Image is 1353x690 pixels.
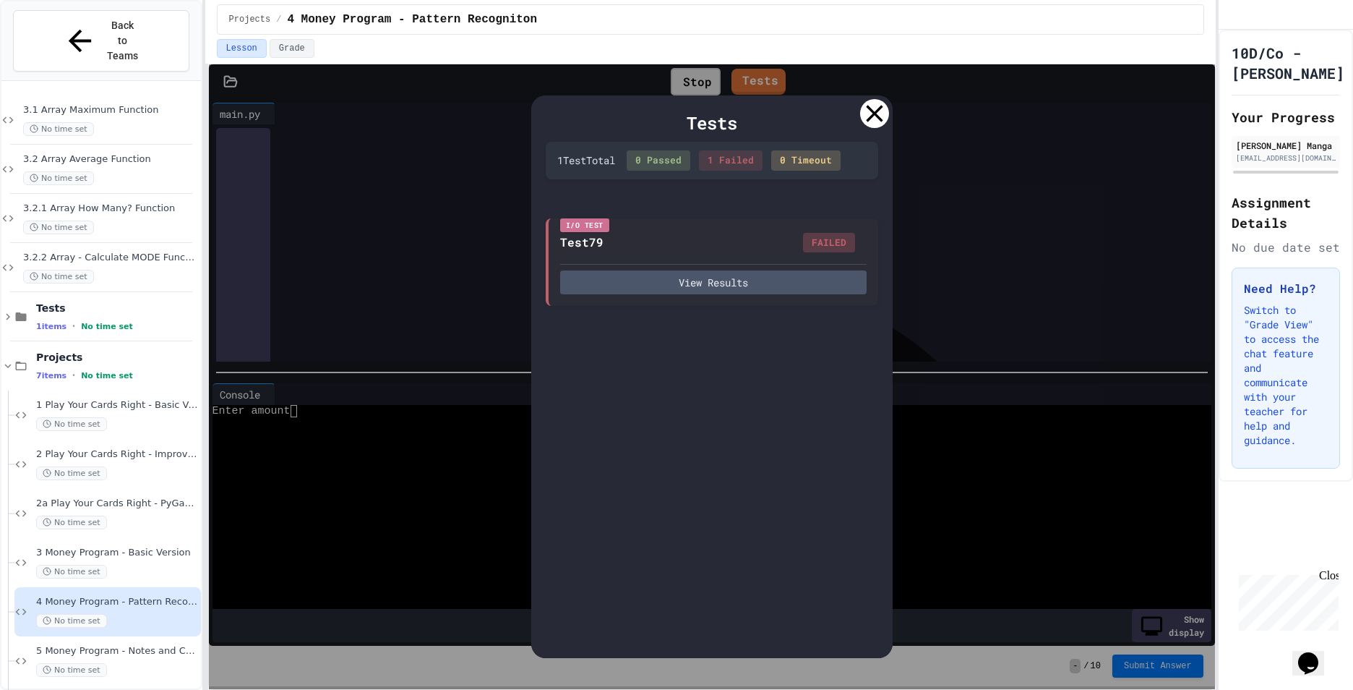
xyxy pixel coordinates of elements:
button: Lesson [217,39,267,58]
span: Projects [36,351,198,364]
span: No time set [36,467,107,480]
span: 4 Money Program - Pattern Recogniton [287,11,537,28]
div: 0 Passed [627,150,690,171]
button: View Results [560,271,867,294]
h2: Assignment Details [1232,192,1340,233]
div: FAILED [803,233,855,253]
span: 3 Money Program - Basic Version [36,547,198,559]
span: No time set [36,565,107,579]
span: 1 items [36,322,66,331]
span: 3.2.2 Array - Calculate MODE Function [23,252,198,264]
span: 4 Money Program - Pattern Recogniton [36,596,198,608]
span: 2 Play Your Cards Right - Improved [36,448,198,461]
span: • [72,370,75,381]
span: • [72,320,75,332]
div: 1 Test Total [557,153,615,168]
span: 5 Money Program - Notes and Coins [36,645,198,657]
iframe: chat widget [1233,569,1339,631]
span: Back to Teams [106,18,139,64]
span: 7 items [36,371,66,380]
h1: 10D/Co - [PERSON_NAME] [1232,43,1344,83]
div: Test79 [560,234,604,251]
div: No due date set [1232,239,1340,256]
span: No time set [81,371,133,380]
span: 2a Play Your Cards Right - PyGame [36,498,198,510]
span: No time set [23,171,94,185]
span: No time set [81,322,133,331]
span: No time set [23,122,94,136]
div: Tests [546,110,878,136]
span: No time set [36,614,107,628]
span: 3.1 Array Maximum Function [23,104,198,116]
span: 1 Play Your Cards Right - Basic Version [36,399,198,412]
div: I/O Test [560,218,609,232]
iframe: chat widget [1292,632,1339,676]
button: Grade [270,39,314,58]
div: Chat with us now!Close [6,6,100,92]
span: 3.2 Array Average Function [23,153,198,166]
p: Switch to "Grade View" to access the chat feature and communicate with your teacher for help and ... [1244,303,1328,448]
span: No time set [23,270,94,284]
button: Back to Teams [13,10,189,72]
span: Tests [36,302,198,315]
div: [PERSON_NAME] Manga [1236,139,1336,152]
span: No time set [36,417,107,431]
span: / [276,14,281,25]
span: Projects [229,14,271,25]
div: [EMAIL_ADDRESS][DOMAIN_NAME] [1236,153,1336,163]
span: No time set [23,221,94,234]
span: No time set [36,663,107,677]
div: 0 Timeout [771,150,841,171]
h3: Need Help? [1244,280,1328,297]
div: 1 Failed [699,150,763,171]
h2: Your Progress [1232,107,1340,127]
span: 3.2.1 Array How Many? Function [23,203,198,215]
span: No time set [36,516,107,529]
